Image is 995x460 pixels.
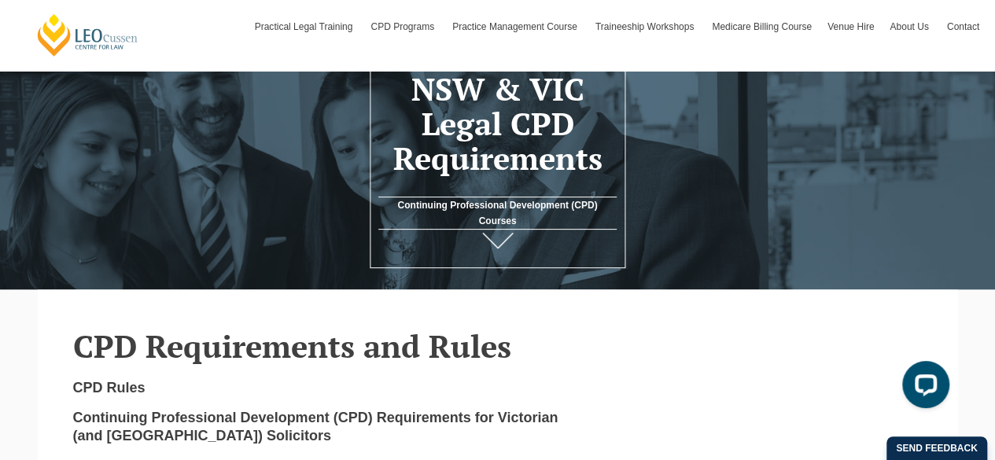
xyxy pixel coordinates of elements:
iframe: LiveChat chat widget [890,355,956,421]
a: [PERSON_NAME] Centre for Law [35,13,140,57]
strong: CPD Rules [73,380,146,396]
a: Contact [939,4,987,50]
a: CPD Programs [363,4,444,50]
a: Traineeship Workshops [588,4,704,50]
a: Venue Hire [820,4,882,50]
h1: NSW & VIC Legal CPD Requirements [378,72,617,175]
h2: CPD Requirements and Rules [73,329,923,363]
a: Continuing Professional Development (CPD) Courses [378,197,617,230]
a: About Us [882,4,938,50]
a: Medicare Billing Course [704,4,820,50]
a: Practical Legal Training [247,4,363,50]
strong: Continuing Professional Development (CPD) Requirements for Victorian (and [GEOGRAPHIC_DATA]) Soli... [73,410,558,443]
a: Practice Management Course [444,4,588,50]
